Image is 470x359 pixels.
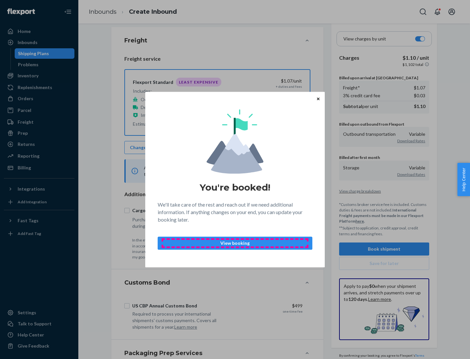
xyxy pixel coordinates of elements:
button: View booking [158,237,312,250]
p: View booking [163,240,307,246]
button: Close [315,95,321,102]
p: We'll take care of the rest and reach out if we need additional information. If anything changes ... [158,201,312,224]
h1: You're booked! [200,181,270,193]
img: svg+xml,%3Csvg%20viewBox%3D%220%200%20174%20197%22%20fill%3D%22none%22%20xmlns%3D%22http%3A%2F%2F... [207,109,263,174]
